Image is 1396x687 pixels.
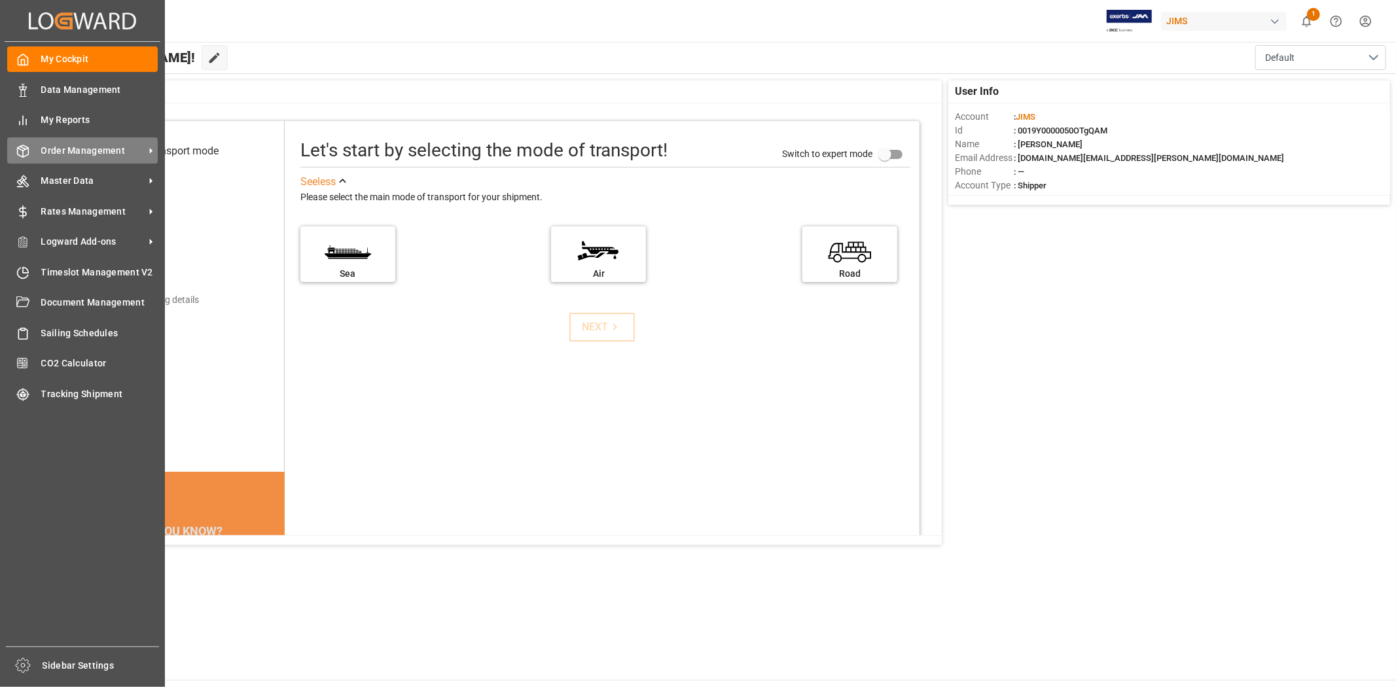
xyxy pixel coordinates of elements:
[1016,112,1035,122] span: JIMS
[1292,7,1321,36] button: show 1 new notifications
[307,267,389,281] div: Sea
[7,351,158,376] a: CO2 Calculator
[41,296,158,309] span: Document Management
[73,518,285,545] div: DID YOU KNOW?
[41,144,145,158] span: Order Management
[569,313,635,342] button: NEXT
[41,387,158,401] span: Tracking Shipment
[7,77,158,102] a: Data Management
[955,110,1014,124] span: Account
[955,84,999,99] span: User Info
[1321,7,1351,36] button: Help Center
[300,137,668,164] div: Let's start by selecting the mode of transport!
[7,320,158,345] a: Sailing Schedules
[41,266,158,279] span: Timeslot Management V2
[41,357,158,370] span: CO2 Calculator
[955,151,1014,165] span: Email Address
[1161,12,1287,31] div: JIMS
[7,259,158,285] a: Timeslot Management V2
[300,190,910,205] div: Please select the main mode of transport for your shipment.
[1307,8,1320,21] span: 1
[1014,167,1024,177] span: : —
[558,267,639,281] div: Air
[300,174,336,190] div: See less
[1161,9,1292,33] button: JIMS
[7,290,158,315] a: Document Management
[1014,139,1083,149] span: : [PERSON_NAME]
[809,267,891,281] div: Road
[582,319,622,335] div: NEXT
[41,235,145,249] span: Logward Add-ons
[1014,181,1047,190] span: : Shipper
[7,46,158,72] a: My Cockpit
[955,124,1014,137] span: Id
[54,45,195,70] span: Hello [PERSON_NAME]!
[41,83,158,97] span: Data Management
[41,174,145,188] span: Master Data
[955,137,1014,151] span: Name
[955,165,1014,179] span: Phone
[782,148,872,158] span: Switch to expert mode
[1014,126,1107,135] span: : 0019Y0000050OTgQAM
[41,326,158,340] span: Sailing Schedules
[1014,153,1284,163] span: : [DOMAIN_NAME][EMAIL_ADDRESS][PERSON_NAME][DOMAIN_NAME]
[7,107,158,133] a: My Reports
[1265,51,1295,65] span: Default
[7,381,158,406] a: Tracking Shipment
[1107,10,1152,33] img: Exertis%20JAM%20-%20Email%20Logo.jpg_1722504956.jpg
[955,179,1014,192] span: Account Type
[41,52,158,66] span: My Cockpit
[41,205,145,219] span: Rates Management
[1255,45,1386,70] button: open menu
[117,143,219,159] div: Select transport mode
[1014,112,1035,122] span: :
[41,113,158,127] span: My Reports
[43,659,160,673] span: Sidebar Settings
